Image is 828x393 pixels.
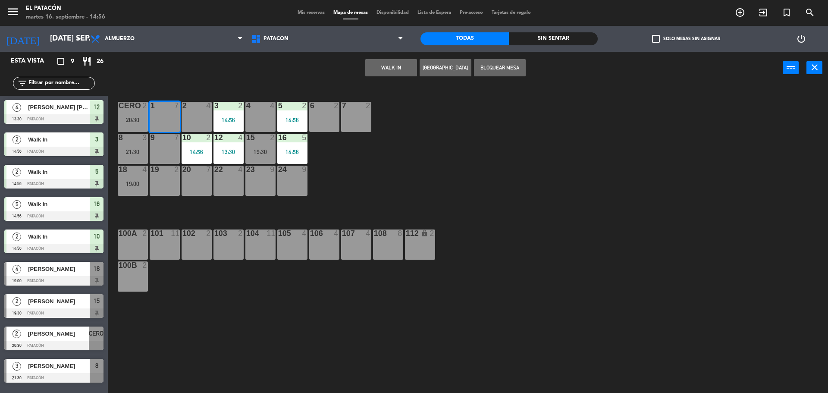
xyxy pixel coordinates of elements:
[171,230,179,237] div: 11
[398,230,403,237] div: 8
[474,59,526,76] button: Bloquear Mesa
[420,32,509,45] div: Todas
[277,117,307,123] div: 14:56
[151,134,151,141] div: 9
[94,296,100,306] span: 15
[182,134,183,141] div: 10
[214,102,215,110] div: 3
[413,10,455,15] span: Lista de Espera
[142,230,147,237] div: 2
[26,4,105,13] div: El Patacón
[278,230,279,237] div: 105
[142,261,147,269] div: 2
[809,62,820,72] i: close
[13,330,21,338] span: 2
[214,230,215,237] div: 103
[6,5,19,21] button: menu
[151,166,151,173] div: 19
[13,297,21,306] span: 2
[182,166,183,173] div: 20
[293,10,329,15] span: Mis reservas
[206,102,211,110] div: 4
[735,7,745,18] i: add_circle_outline
[246,230,247,237] div: 104
[94,199,100,209] span: 16
[277,149,307,155] div: 14:56
[329,10,372,15] span: Mapa de mesas
[334,102,339,110] div: 2
[28,232,90,241] span: Walk In
[13,233,21,241] span: 2
[278,166,279,173] div: 24
[4,56,62,66] div: Esta vista
[430,230,435,237] div: 2
[206,230,211,237] div: 2
[28,103,90,112] span: [PERSON_NAME] [PERSON_NAME]
[105,36,135,42] span: Almuerzo
[652,35,720,43] label: Solo mesas sin asignar
[783,61,799,74] button: power_input
[182,102,183,110] div: 2
[214,134,215,141] div: 12
[174,166,179,173] div: 2
[213,117,244,123] div: 14:56
[270,102,275,110] div: 4
[28,200,90,209] span: Walk In
[796,34,806,44] i: power_settings_new
[302,102,307,110] div: 2
[13,362,21,371] span: 3
[366,102,371,110] div: 2
[151,102,151,110] div: 1
[206,166,211,173] div: 7
[28,135,90,144] span: Walk In
[94,231,100,242] span: 10
[56,56,66,66] i: crop_square
[455,10,487,15] span: Pre-acceso
[174,102,179,110] div: 7
[28,329,89,338] span: [PERSON_NAME]
[71,57,74,66] span: 9
[13,265,21,274] span: 4
[781,7,792,18] i: turned_in_not
[246,134,247,141] div: 15
[118,117,148,123] div: 20:30
[97,57,103,66] span: 26
[365,59,417,76] button: WALK IN
[238,134,243,141] div: 4
[28,297,90,306] span: [PERSON_NAME]
[28,79,94,88] input: Filtrar por nombre...
[372,10,413,15] span: Disponibilidad
[95,167,98,177] span: 5
[246,166,247,173] div: 23
[17,78,28,88] i: filter_list
[118,181,148,187] div: 19:00
[206,134,211,141] div: 2
[13,103,21,112] span: 4
[28,167,90,176] span: Walk In
[6,5,19,18] i: menu
[334,230,339,237] div: 4
[302,134,307,141] div: 5
[182,230,183,237] div: 102
[421,230,428,237] i: lock
[509,32,597,45] div: Sin sentar
[263,36,289,42] span: Patacón
[420,59,471,76] button: [GEOGRAPHIC_DATA]
[238,166,243,173] div: 4
[94,102,100,112] span: 12
[238,230,243,237] div: 2
[366,230,371,237] div: 4
[238,102,243,110] div: 2
[13,135,21,144] span: 2
[95,134,98,145] span: 3
[82,56,92,66] i: restaurant
[278,134,279,141] div: 16
[758,7,768,18] i: exit_to_app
